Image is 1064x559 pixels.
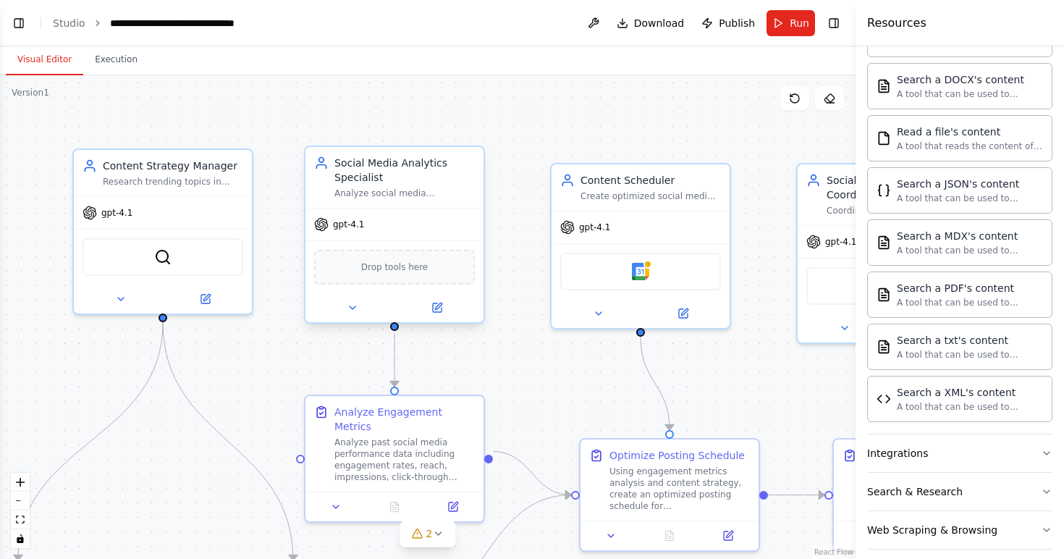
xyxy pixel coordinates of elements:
[164,290,246,308] button: Open in side panel
[897,349,1043,361] div: A tool that can be used to semantic search a query from a txt's content.
[11,492,30,510] button: zoom out
[867,523,997,537] div: Web Scraping & Browsing
[642,305,724,322] button: Open in side panel
[867,14,926,32] h4: Resources
[796,163,977,344] div: Social Media Publishing CoordinatorCoordinate and execute the publishing of social media content ...
[877,392,891,406] img: XMLSearchTool
[154,248,172,266] img: SerperDevTool
[703,527,753,545] button: Open in side panel
[877,287,891,302] img: PDFSearchTool
[334,188,475,199] div: Analyze social media engagement metrics, track performance across different platforms, and provid...
[396,299,478,316] button: Open in side panel
[304,148,485,327] div: Social Media Analytics SpecialistAnalyze social media engagement metrics, track performance acros...
[897,281,1043,295] div: Search a PDF's content
[824,13,844,33] button: Hide right sidebar
[897,193,1043,204] div: A tool that can be used to semantic search a query from a JSON's content.
[897,385,1043,400] div: Search a XML's content
[867,434,1052,472] button: Integrations
[719,16,755,30] span: Publish
[11,473,30,492] button: zoom in
[897,88,1043,100] div: A tool that can be used to semantic search a query from a DOCX's content.
[12,87,49,98] div: Version 1
[867,484,963,499] div: Search & Research
[877,235,891,250] img: MDXSearchTool
[633,337,677,430] g: Edge from 907f4a1b-ec14-4845-b8fe-301ad5f62563 to 90a8c85c-d6f1-451c-b7c5-879d7e413091
[11,529,30,548] button: toggle interactivity
[877,79,891,93] img: DOCXSearchTool
[634,16,685,30] span: Download
[334,156,475,185] div: Social Media Analytics Specialist
[897,72,1043,87] div: Search a DOCX's content
[897,229,1043,243] div: Search a MDX's content
[493,445,571,503] g: Edge from 9fa88648-86c9-4d54-abbc-306113ebdeeb to 90a8c85c-d6f1-451c-b7c5-879d7e413091
[611,10,691,36] button: Download
[877,183,891,198] img: JSONSearchTool
[400,521,456,547] button: 2
[550,163,731,329] div: Content SchedulerCreate optimized social media posting schedules across multiple platforms, ensur...
[897,125,1043,139] div: Read a file's content
[428,498,478,516] button: Open in side panel
[579,222,610,233] span: gpt-4.1
[103,176,243,188] div: Research trending topics in {industry} and generate creative, engaging social media content ideas...
[9,13,29,33] button: Show left sidebar
[897,333,1043,348] div: Search a txt's content
[609,448,745,463] div: Optimize Posting Schedule
[897,177,1043,191] div: Search a JSON's content
[867,473,1052,510] button: Search & Research
[897,140,1043,152] div: A tool that reads the content of a file. To use this tool, provide a 'file_path' parameter with t...
[6,45,83,75] button: Visual Editor
[11,510,30,529] button: fit view
[867,446,928,461] div: Integrations
[101,207,132,219] span: gpt-4.1
[632,263,649,280] img: Google Calendar
[53,17,85,29] a: Studio
[334,437,475,483] div: Analyze past social media performance data including engagement rates, reach, impressions, click-...
[11,473,30,548] div: React Flow controls
[827,173,967,202] div: Social Media Publishing Coordinator
[83,45,149,75] button: Execution
[767,10,815,36] button: Run
[696,10,761,36] button: Publish
[72,148,253,315] div: Content Strategy ManagerResearch trending topics in {industry} and generate creative, engaging so...
[580,173,721,188] div: Content Scheduler
[827,205,967,217] div: Coordinate and execute the publishing of social media content across multiple platforms, ensuring...
[639,527,701,545] button: No output available
[53,16,273,30] nav: breadcrumb
[579,438,760,552] div: Optimize Posting ScheduleUsing engagement metrics analysis and content strategy, create an optimi...
[867,511,1052,549] button: Web Scraping & Browsing
[334,405,475,434] div: Analyze Engagement Metrics
[333,219,364,230] span: gpt-4.1
[387,334,402,387] g: Edge from 0a92b1ed-d72a-488d-9108-65a3c6ebdaf8 to 9fa88648-86c9-4d54-abbc-306113ebdeeb
[580,190,721,202] div: Create optimized social media posting schedules across multiple platforms, ensuring consistent co...
[364,498,426,516] button: No output available
[825,236,856,248] span: gpt-4.1
[103,159,243,173] div: Content Strategy Manager
[768,488,824,503] g: Edge from 90a8c85c-d6f1-451c-b7c5-879d7e413091 to fd97e3bf-a9e8-4ad8-9aeb-399b1c7aecea
[877,131,891,146] img: FileReadTool
[814,548,853,556] a: React Flow attribution
[897,297,1043,308] div: A tool that can be used to semantic search a query from a PDF's content.
[609,466,750,512] div: Using engagement metrics analysis and content strategy, create an optimized posting schedule for ...
[790,16,809,30] span: Run
[361,260,428,274] span: Drop tools here
[877,340,891,354] img: TXTSearchTool
[304,395,485,523] div: Analyze Engagement MetricsAnalyze past social media performance data including engagement rates, ...
[897,401,1043,413] div: A tool that can be used to semantic search a query from a XML's content.
[897,245,1043,256] div: A tool that can be used to semantic search a query from a MDX's content.
[426,526,433,541] span: 2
